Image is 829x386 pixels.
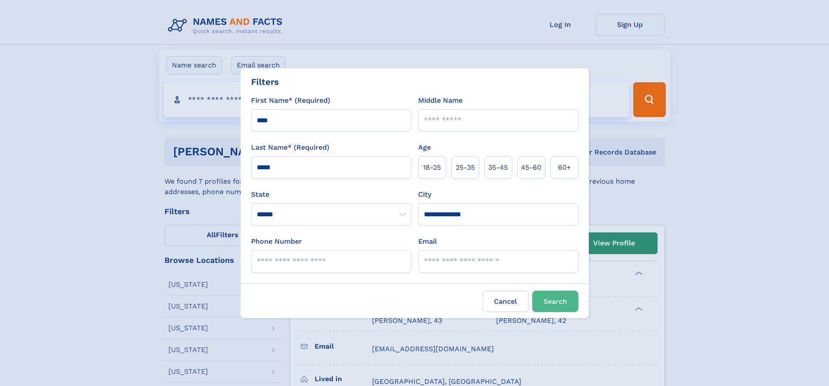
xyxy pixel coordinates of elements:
[521,162,541,173] span: 45‑60
[456,162,475,173] span: 25‑35
[251,95,330,106] label: First Name* (Required)
[251,236,302,247] label: Phone Number
[251,189,411,200] label: State
[251,142,329,153] label: Last Name* (Required)
[418,189,431,200] label: City
[418,95,463,106] label: Middle Name
[251,75,279,88] div: Filters
[532,291,578,312] button: Search
[488,162,508,173] span: 35‑45
[418,236,437,247] label: Email
[483,291,529,312] label: Cancel
[558,162,571,173] span: 60+
[418,142,431,153] label: Age
[423,162,441,173] span: 18‑25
